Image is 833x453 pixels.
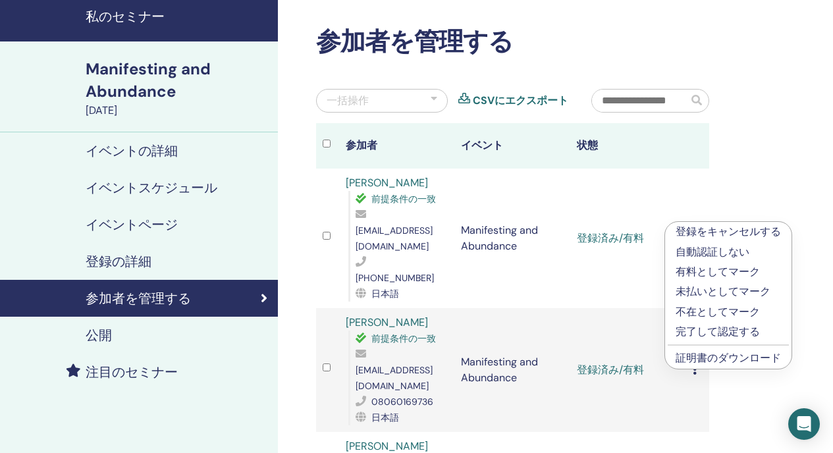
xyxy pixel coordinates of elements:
div: Open Intercom Messenger [788,408,820,440]
h4: 注目のセミナー [86,364,178,380]
a: [PERSON_NAME] [346,176,428,190]
a: [PERSON_NAME] [346,315,428,329]
p: 完了して認定する [676,324,781,340]
span: [EMAIL_ADDRESS][DOMAIN_NAME] [356,364,433,392]
p: 自動認証しない [676,244,781,260]
a: CSVにエクスポート [473,93,568,109]
span: [EMAIL_ADDRESS][DOMAIN_NAME] [356,225,433,252]
h4: イベントページ [86,217,178,232]
h4: 公開 [86,327,112,343]
span: 前提条件の一致 [371,333,436,344]
td: Manifesting and Abundance [454,308,570,432]
p: 不在としてマーク [676,304,781,320]
h4: 私のセミナー [86,9,270,24]
a: 証明書のダウンロード [676,351,781,365]
p: 登録をキャンセルする [676,224,781,240]
div: 一括操作 [327,93,369,109]
a: [PERSON_NAME] [346,439,428,453]
p: 有料としてマーク [676,264,781,280]
span: 前提条件の一致 [371,193,436,205]
span: 08060169736 [371,396,433,408]
div: [DATE] [86,103,270,119]
span: [PHONE_NUMBER] [356,272,434,284]
h4: 登録の詳細 [86,253,151,269]
span: 日本語 [371,412,399,423]
div: Manifesting and Abundance [86,58,270,103]
th: イベント [454,123,570,169]
h2: 参加者を管理する [316,27,709,57]
h4: イベントスケジュール [86,180,217,196]
h4: イベントの詳細 [86,143,178,159]
a: Manifesting and Abundance[DATE] [78,58,278,119]
span: 日本語 [371,288,399,300]
th: 参加者 [339,123,455,169]
p: 未払いとしてマーク [676,284,781,300]
h4: 参加者を管理する [86,290,191,306]
th: 状態 [570,123,686,169]
td: Manifesting and Abundance [454,169,570,308]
